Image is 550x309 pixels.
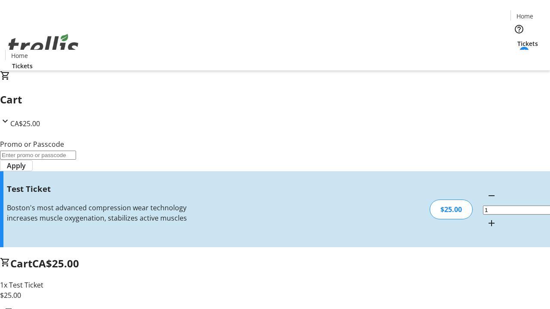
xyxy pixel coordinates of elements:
span: Tickets [517,39,538,48]
span: Tickets [12,61,33,70]
a: Tickets [510,39,545,48]
span: CA$25.00 [10,119,40,128]
button: Increment by one [483,215,500,232]
img: Orient E2E Organization b5siwY3sEU's Logo [5,24,82,67]
span: Home [516,12,533,21]
span: CA$25.00 [32,256,79,270]
div: Boston's most advanced compression wear technology increases muscle oxygenation, stabilizes activ... [7,203,195,223]
div: $25.00 [430,200,473,219]
button: Help [510,21,528,38]
a: Home [511,12,538,21]
span: Home [11,51,28,60]
a: Tickets [5,61,40,70]
span: Apply [7,161,26,171]
button: Cart [510,48,528,65]
h3: Test Ticket [7,183,195,195]
button: Decrement by one [483,187,500,204]
a: Home [6,51,33,60]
